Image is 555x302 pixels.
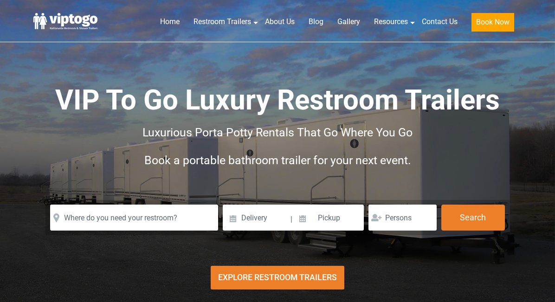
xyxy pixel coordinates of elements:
input: Pickup [293,205,364,231]
input: Persons [368,205,437,231]
input: Where do you need your restroom? [50,205,218,231]
a: Contact Us [415,12,465,32]
button: Book Now [471,13,514,32]
a: About Us [258,12,302,32]
span: Luxurious Porta Potty Rentals That Go Where You Go [142,126,413,139]
button: Search [441,205,505,231]
a: Gallery [330,12,367,32]
a: Resources [367,12,415,32]
span: VIP To Go Luxury Restroom Trailers [55,84,500,116]
span: Book a portable bathroom trailer for your next event. [144,154,411,167]
a: Home [153,12,187,32]
a: Book Now [465,12,521,37]
a: Restroom Trailers [187,12,258,32]
input: Delivery [223,205,289,231]
span: | [290,205,292,234]
a: Blog [302,12,330,32]
div: Explore Restroom Trailers [211,266,344,289]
